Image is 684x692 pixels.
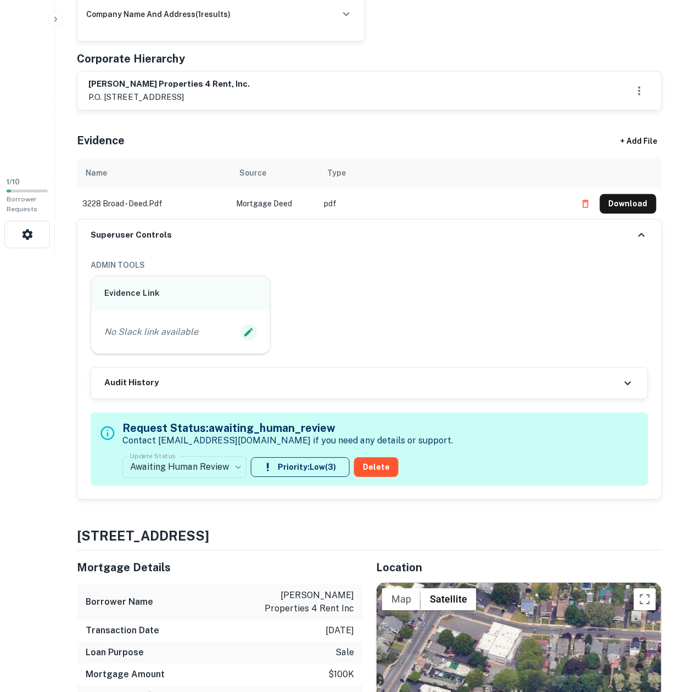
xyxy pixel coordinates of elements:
[255,589,354,616] p: [PERSON_NAME] properties 4 rent inc
[7,196,37,213] span: Borrower Requests
[231,158,318,189] th: Source
[86,8,231,20] h6: company name and address ( 1 results)
[239,167,266,180] div: Source
[318,189,570,220] td: pdf
[77,133,125,149] h5: Evidence
[86,646,144,660] h6: Loan Purpose
[122,452,246,483] div: Awaiting Human Review
[328,668,354,682] p: $100k
[77,560,363,576] h5: Mortgage Details
[318,158,570,189] th: Type
[91,229,172,242] h6: Superuser Controls
[326,625,354,638] p: [DATE]
[104,326,198,339] p: No Slack link available
[7,178,20,187] span: 1 / 10
[130,452,176,461] label: Update Status
[421,589,476,611] button: Show satellite imagery
[629,604,684,657] iframe: Chat Widget
[354,458,399,477] button: Delete
[77,189,231,220] td: 3228 broad - deed.pdf
[88,91,250,104] p: p.o. [STREET_ADDRESS]
[104,377,159,390] h6: Audit History
[251,458,350,477] button: Priority:Low(3)
[601,132,677,151] div: + Add File
[122,435,453,448] p: Contact [EMAIL_ADDRESS][DOMAIN_NAME] if you need any details or support.
[86,167,107,180] div: Name
[327,167,346,180] div: Type
[382,589,421,611] button: Show street map
[77,158,662,220] div: scrollable content
[86,625,159,638] h6: Transaction Date
[634,589,656,611] button: Toggle fullscreen view
[77,158,231,189] th: Name
[77,50,185,67] h5: Corporate Hierarchy
[122,420,453,437] h5: Request Status: awaiting_human_review
[240,324,257,341] button: Edit Slack Link
[77,526,662,546] h4: [STREET_ADDRESS]
[88,78,250,91] h6: [PERSON_NAME] properties 4 rent, inc.
[376,560,662,576] h5: Location
[86,596,153,609] h6: Borrower Name
[576,195,596,213] button: Delete file
[86,668,165,682] h6: Mortgage Amount
[104,288,257,300] h6: Evidence Link
[91,260,648,272] h6: ADMIN TOOLS
[600,194,657,214] button: Download
[335,646,354,660] p: sale
[231,189,318,220] td: Mortgage Deed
